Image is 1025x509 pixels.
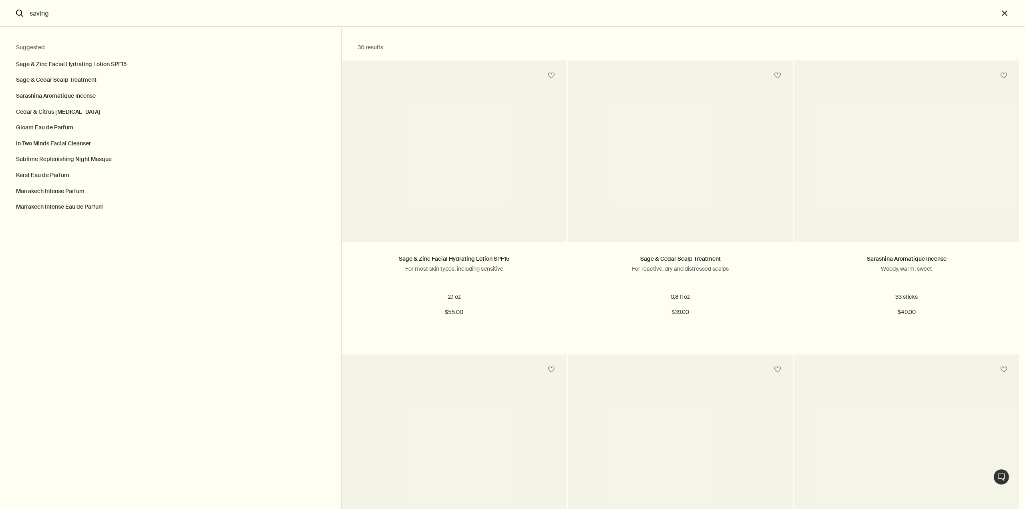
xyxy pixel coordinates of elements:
[16,43,325,52] h2: Suggested
[671,308,689,317] span: $39.00
[399,255,509,262] a: Sage & Zinc Facial Hydrating Lotion SPF15
[770,68,785,83] button: Save to cabinet
[354,265,555,272] p: For most skin types, including sensitive
[997,362,1011,377] button: Save to cabinet
[544,68,559,83] button: Save to cabinet
[544,362,559,377] button: Save to cabinet
[445,308,463,317] span: $55.00
[997,68,1011,83] button: Save to cabinet
[640,255,721,262] a: Sage & Cedar Scalp Treatment
[867,255,947,262] a: Sarashina Aromatique Incense
[770,362,785,377] button: Save to cabinet
[580,265,781,272] p: For reactive, dry and distressed scalps
[806,265,1007,272] p: Woody, warm, sweet
[898,308,916,317] span: $49.00
[358,43,646,52] h2: 30 results
[993,469,1009,485] button: Live Assistance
